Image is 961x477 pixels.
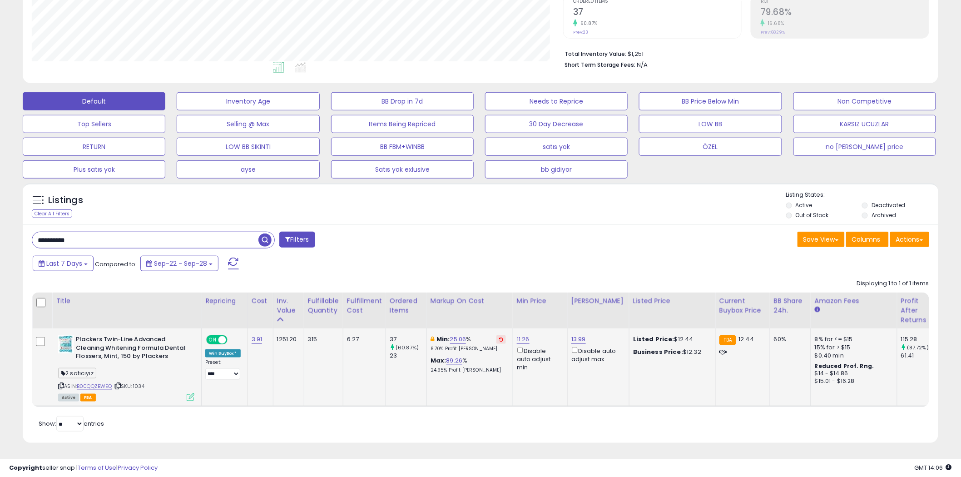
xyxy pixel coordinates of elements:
button: LOW BB [639,115,782,133]
div: 6.27 [347,335,379,343]
small: Prev: 23 [573,30,588,35]
div: 37 [390,335,426,343]
button: BB Drop in 7d [331,92,474,110]
button: Actions [890,232,929,247]
p: Listing States: [786,191,938,199]
label: Out of Stock [796,211,829,219]
div: Markup on Cost [431,296,509,306]
b: Business Price: [633,348,683,356]
div: Fulfillment Cost [347,296,382,315]
span: Last 7 Days [46,259,82,268]
b: Reduced Prof. Rng. [815,362,874,370]
div: ASIN: [58,335,194,400]
span: ON [207,336,218,344]
img: 41jijfHK9IL._SL40_.jpg [58,335,74,353]
div: Min Price [517,296,564,306]
div: $0.40 min [815,352,890,360]
a: B00QQZBWEQ [77,383,112,390]
label: Archived [872,211,896,219]
div: $12.44 [633,335,708,343]
button: Default [23,92,165,110]
div: Ordered Items [390,296,423,315]
p: 8.70% Profit [PERSON_NAME] [431,346,506,352]
button: LOW BB SIKINTI [177,138,319,156]
button: Save View [798,232,845,247]
small: (60.87%) [396,344,419,351]
span: 2025-10-6 14:06 GMT [915,463,952,472]
a: 25.06 [450,335,466,344]
small: Prev: 68.29% [761,30,785,35]
h2: 79.68% [761,7,929,19]
div: $12.32 [633,348,708,356]
button: no [PERSON_NAME] price [793,138,936,156]
button: Inventory Age [177,92,319,110]
div: Amazon Fees [815,296,893,306]
small: FBA [719,335,736,345]
div: 60% [774,335,804,343]
div: 315 [308,335,336,343]
div: Current Buybox Price [719,296,766,315]
button: satıs yok [485,138,628,156]
button: 30 Day Decrease [485,115,628,133]
div: Repricing [205,296,244,306]
a: Privacy Policy [118,463,158,472]
button: ayse [177,160,319,179]
span: Sep-22 - Sep-28 [154,259,207,268]
div: 15% for > $15 [815,343,890,352]
div: Listed Price [633,296,712,306]
button: Columns [846,232,889,247]
small: 16.68% [765,20,784,27]
button: Non Competitive [793,92,936,110]
li: $1,251 [565,48,922,59]
div: % [431,335,506,352]
small: 60.87% [577,20,598,27]
button: Needs to Reprice [485,92,628,110]
th: The percentage added to the cost of goods (COGS) that forms the calculator for Min & Max prices. [426,293,513,328]
button: Items Being Repriced [331,115,474,133]
div: Preset: [205,359,241,380]
button: Selling @ Max [177,115,319,133]
div: Fulfillable Quantity [308,296,339,315]
a: Terms of Use [78,463,116,472]
b: Short Term Storage Fees: [565,61,635,69]
span: Show: entries [39,419,104,428]
strong: Copyright [9,463,42,472]
button: Sep-22 - Sep-28 [140,256,218,271]
div: Cost [252,296,269,306]
div: Clear All Filters [32,209,72,218]
span: 2 satıcıyız [58,368,96,378]
div: BB Share 24h. [774,296,807,315]
small: Amazon Fees. [815,306,820,314]
span: | SKU: 1034 [114,383,144,390]
span: FBA [80,394,96,402]
button: Plus satıs yok [23,160,165,179]
span: Compared to: [95,260,137,268]
a: 13.99 [571,335,586,344]
h2: 37 [573,7,741,19]
div: Inv. value [277,296,300,315]
a: 11.26 [517,335,530,344]
span: 12.44 [738,335,754,343]
small: (87.72%) [907,344,929,351]
b: Min: [436,335,450,343]
a: 89.26 [446,356,463,365]
div: Win BuyBox * [205,349,241,358]
button: KARSIZ UCUZLAR [793,115,936,133]
span: All listings currently available for purchase on Amazon [58,394,79,402]
button: RETURN [23,138,165,156]
button: bb gidiyor [485,160,628,179]
b: Listed Price: [633,335,674,343]
button: Filters [279,232,315,248]
div: Profit After Returns [901,296,934,325]
div: 8% for <= $15 [815,335,890,343]
p: 24.95% Profit [PERSON_NAME] [431,367,506,373]
div: 61.41 [901,352,938,360]
button: BB FBM+WINBB [331,138,474,156]
div: 115.28 [901,335,938,343]
div: Disable auto adjust max [571,346,622,363]
button: Top Sellers [23,115,165,133]
span: OFF [226,336,241,344]
div: $14 - $14.86 [815,370,890,378]
h5: Listings [48,194,83,207]
label: Active [796,201,812,209]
